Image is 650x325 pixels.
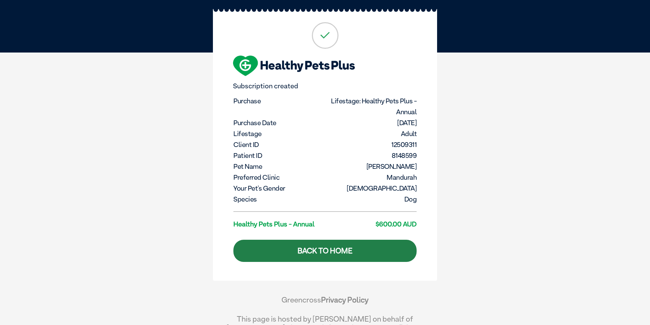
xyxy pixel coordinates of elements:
dt: Client ID [233,139,324,150]
dd: [DATE] [326,117,417,128]
dd: Adult [326,128,417,139]
a: Back to Home [233,240,417,262]
img: hpp-logo [233,56,355,76]
dt: Species [233,194,324,205]
dd: 12509311 [326,139,417,150]
dt: Healthy Pets Plus - Annual [233,219,324,230]
dt: Purchase [233,95,324,106]
dd: Lifestage: Healthy Pets Plus - Annual [326,95,417,117]
div: Greencross [226,295,424,311]
dt: Pet Name [233,161,324,172]
dd: 8148599 [326,150,417,161]
dt: Purchase Date [233,117,324,128]
dd: [DEMOGRAPHIC_DATA] [326,183,417,194]
a: Privacy Policy [321,295,369,304]
dt: Your pet's gender [233,183,324,194]
dt: Lifestage [233,128,324,139]
dd: [PERSON_NAME] [326,161,417,172]
dd: Dog [326,194,417,205]
dt: Preferred Clinic [233,172,324,183]
dt: Patient ID [233,150,324,161]
dd: $600.00 AUD [326,219,417,230]
p: Subscription created [233,82,417,90]
dd: Mandurah [326,172,417,183]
